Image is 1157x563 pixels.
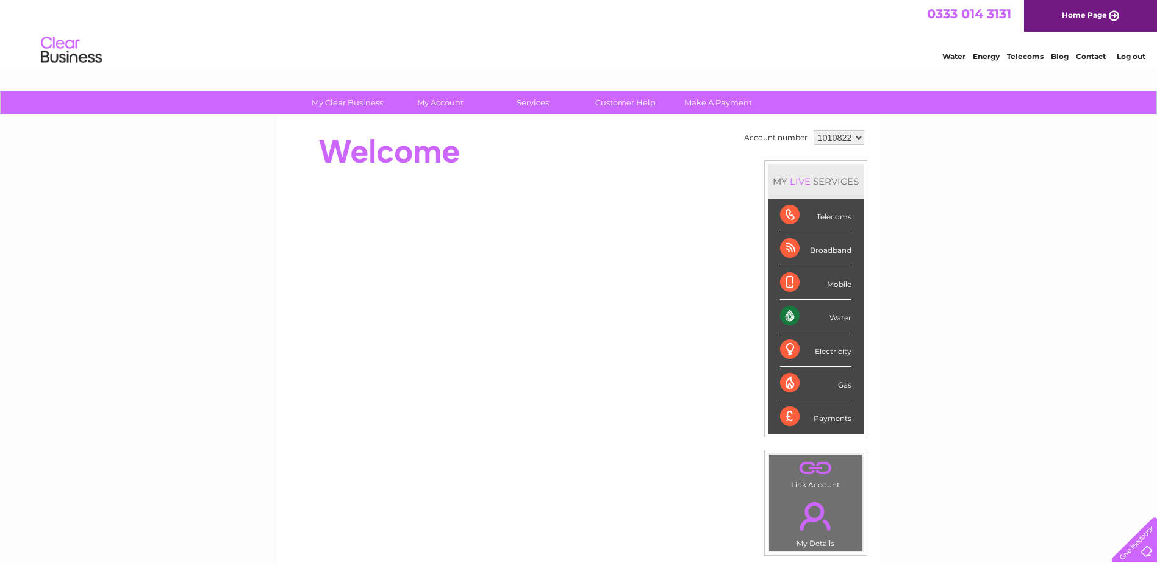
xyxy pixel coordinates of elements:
[291,7,867,59] div: Clear Business is a trading name of Verastar Limited (registered in [GEOGRAPHIC_DATA] No. 3667643...
[772,458,859,479] a: .
[780,367,851,400] div: Gas
[482,91,583,114] a: Services
[768,164,864,199] div: MY SERVICES
[1076,52,1106,61] a: Contact
[780,300,851,333] div: Water
[1051,52,1069,61] a: Blog
[1007,52,1044,61] a: Telecoms
[741,127,811,148] td: Account number
[780,333,851,367] div: Electricity
[780,199,851,232] div: Telecoms
[768,492,863,551] td: My Details
[297,91,398,114] a: My Clear Business
[942,52,965,61] a: Water
[772,495,859,537] a: .
[787,175,813,187] div: LIVE
[768,454,863,492] td: Link Account
[575,91,676,114] a: Customer Help
[927,6,1011,21] a: 0333 014 3131
[973,52,1000,61] a: Energy
[780,232,851,266] div: Broadband
[390,91,490,114] a: My Account
[668,91,768,114] a: Make A Payment
[40,32,102,69] img: logo.png
[780,266,851,300] div: Mobile
[1117,52,1145,61] a: Log out
[780,400,851,433] div: Payments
